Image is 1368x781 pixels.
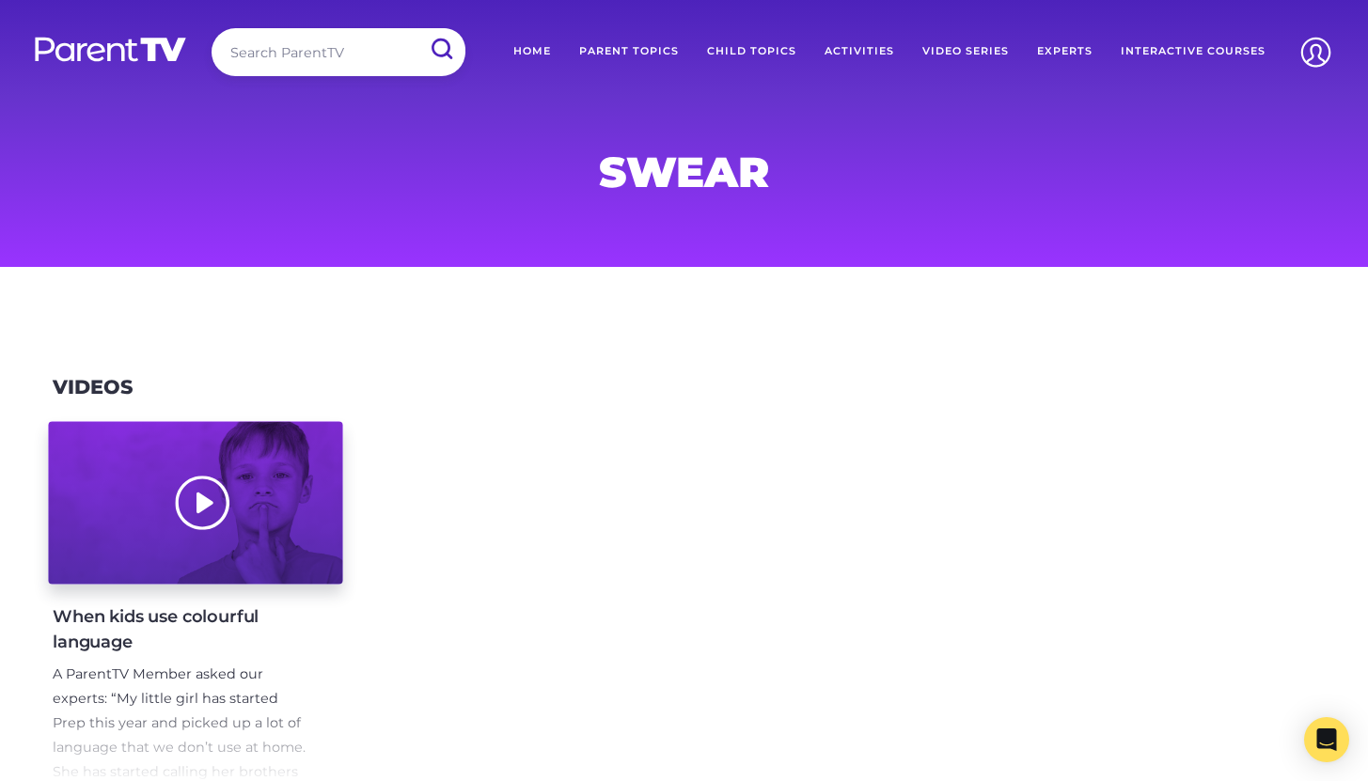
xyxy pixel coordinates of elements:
[212,28,465,76] input: Search ParentTV
[908,28,1023,75] a: Video Series
[810,28,908,75] a: Activities
[417,28,465,70] input: Submit
[565,28,693,75] a: Parent Topics
[231,153,1138,191] h1: swear
[1107,28,1280,75] a: Interactive Courses
[53,376,133,399] h3: Videos
[693,28,810,75] a: Child Topics
[499,28,565,75] a: Home
[33,36,188,63] img: parenttv-logo-white.4c85aaf.svg
[53,604,308,655] h4: When kids use colourful language
[1304,717,1349,762] div: Open Intercom Messenger
[1292,28,1340,76] img: Account
[1023,28,1107,75] a: Experts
